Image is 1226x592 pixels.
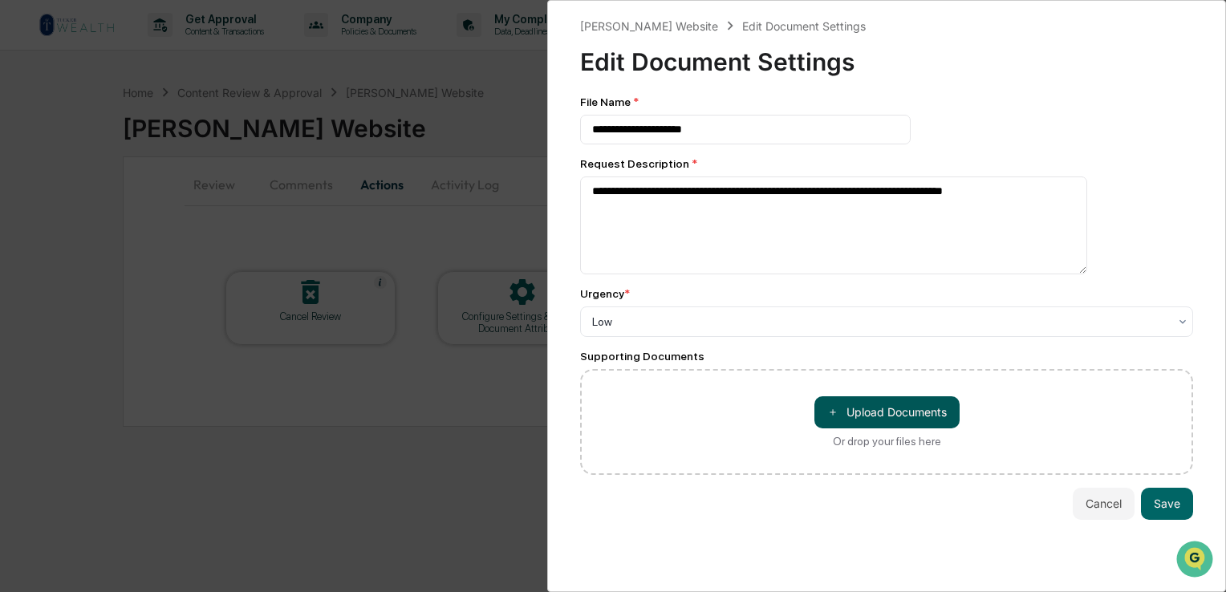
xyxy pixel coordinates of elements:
div: We're available if you need us! [55,139,203,152]
div: File Name [580,95,1193,108]
div: Or drop your files here [833,435,941,448]
div: Start new chat [55,123,263,139]
div: Supporting Documents [580,350,1193,363]
div: Request Description [580,157,1193,170]
span: Preclearance [32,202,104,218]
span: ＋ [827,404,838,420]
iframe: Open customer support [1175,539,1218,582]
a: Powered byPylon [113,271,194,284]
button: Save [1141,488,1193,520]
div: Edit Document Settings [580,34,1193,76]
div: 🔎 [16,234,29,247]
div: Edit Document Settings [742,19,866,33]
a: 🔎Data Lookup [10,226,108,255]
span: Attestations [132,202,199,218]
p: How can we help? [16,34,292,59]
img: 1746055101610-c473b297-6a78-478c-a979-82029cc54cd1 [16,123,45,152]
div: Urgency [580,287,630,300]
a: 🗄️Attestations [110,196,205,225]
span: Data Lookup [32,233,101,249]
button: Start new chat [273,128,292,147]
span: Pylon [160,272,194,284]
div: [PERSON_NAME] Website [580,19,718,33]
button: Cancel [1073,488,1135,520]
div: 🖐️ [16,204,29,217]
div: 🗄️ [116,204,129,217]
button: Or drop your files here [814,396,960,428]
a: 🖐️Preclearance [10,196,110,225]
